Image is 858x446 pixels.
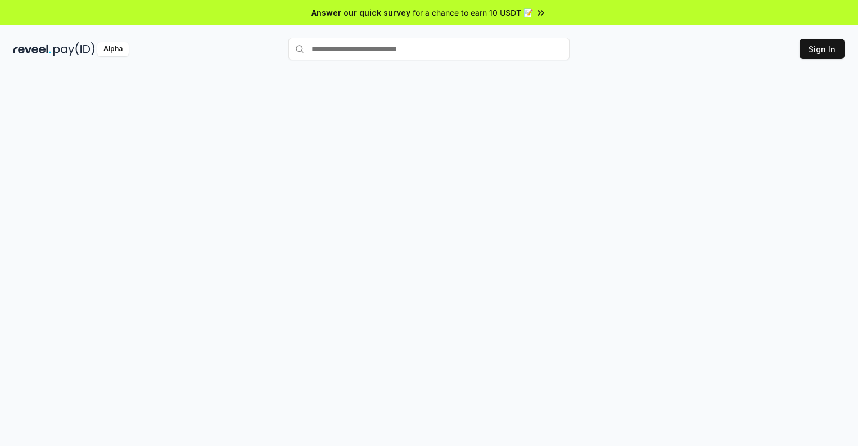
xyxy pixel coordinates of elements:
[13,42,51,56] img: reveel_dark
[97,42,129,56] div: Alpha
[413,7,533,19] span: for a chance to earn 10 USDT 📝
[311,7,410,19] span: Answer our quick survey
[800,39,845,59] button: Sign In
[53,42,95,56] img: pay_id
